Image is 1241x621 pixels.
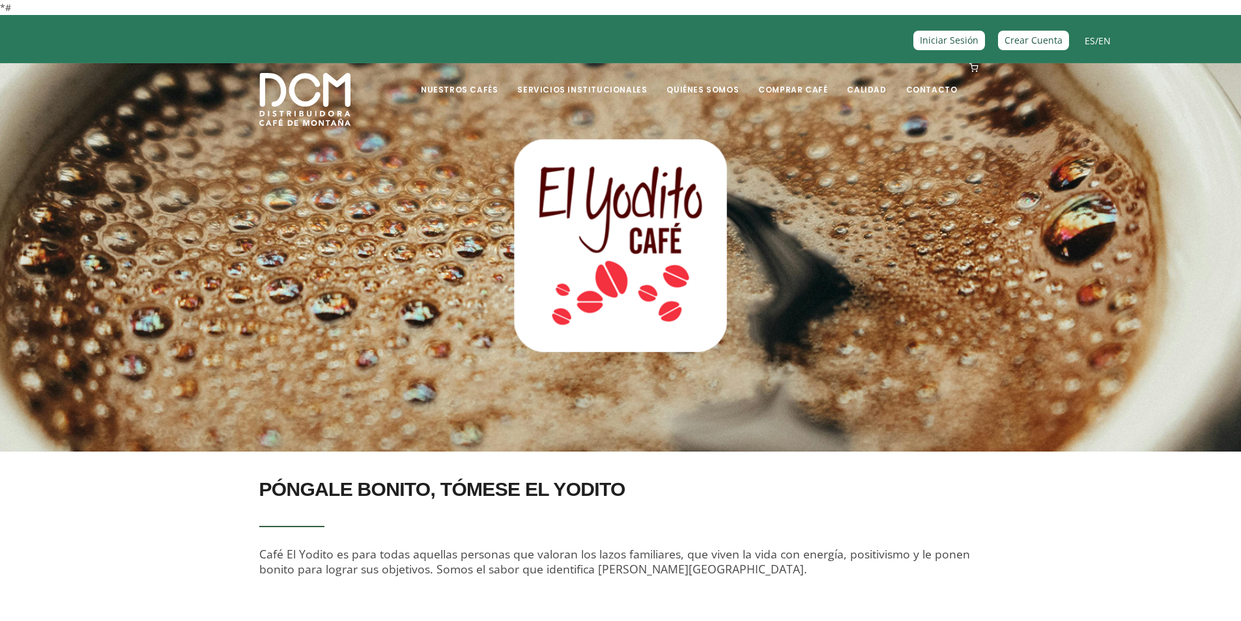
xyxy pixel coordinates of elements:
a: Servicios Institucionales [509,65,655,95]
a: Contacto [898,65,965,95]
a: Calidad [839,65,894,95]
span: Café El Yodito es para todas aquellas personas que valoran los lazos familiares, que viven la vid... [259,546,970,577]
a: ES [1085,35,1095,47]
a: Comprar Café [750,65,835,95]
a: Iniciar Sesión [913,31,985,50]
a: Crear Cuenta [998,31,1069,50]
span: / [1085,33,1111,48]
h2: PÓNGALE BONITO, TÓMESE EL YODITO [259,471,982,508]
a: Nuestros Cafés [413,65,506,95]
a: EN [1098,35,1111,47]
a: Quiénes Somos [659,65,747,95]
